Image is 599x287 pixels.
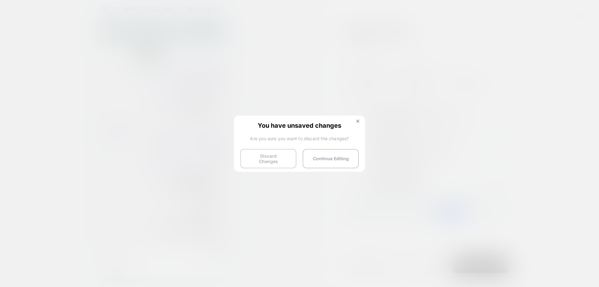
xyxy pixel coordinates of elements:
span: הנציגים שלנו זמינים עבורכם בימים א-ה [PERSON_NAME] 9:00-16:00 בטלפון 076-5409007 [5,5,119,19]
span: פתח עגלת קניות [63,116,94,123]
button: סגור [55,123,72,131]
span: תקריב [111,224,121,230]
span: You have unsaved changes [240,122,359,128]
button: תקריב [105,223,124,231]
span: Are you sure you want to discard the changes? [240,136,359,141]
a: אביזרים לאמבטיה [77,199,111,205]
a: פתח חיפוש [95,116,124,123]
button: פתח תפריט ניווט [86,53,124,64]
a: משדרגים את הבית לקראת החגים [49,69,111,75]
button: כלי מטבח [87,173,111,181]
a: חנות [102,192,111,199]
span: פתח חיפוש [103,116,124,123]
a: דף הבית [95,186,111,192]
span: פתח תפריט ניווט [96,57,121,63]
button: אקססוריז לעיצוב הבית [68,166,111,173]
button: ריהוט לבית [86,151,111,158]
a: סטוק אונליין SO Stock Online [26,47,124,53]
a: פתח עגלת קניות [56,116,95,123]
span: סגור [63,125,70,131]
input: חיפוש [73,125,117,131]
a: סט אמבטיה 5 חלקים בצבע לבן [54,205,111,212]
button: Discard Changes [240,149,296,168]
button: ריהוט חוץ ומוצרי גינה [71,158,111,166]
button: Continue Editing [303,149,359,168]
a: משדרגים את הבית לקראת החגים [49,144,111,151]
img: close [356,120,359,123]
span: סטוק אונליין SO Stock Online [66,47,124,53]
